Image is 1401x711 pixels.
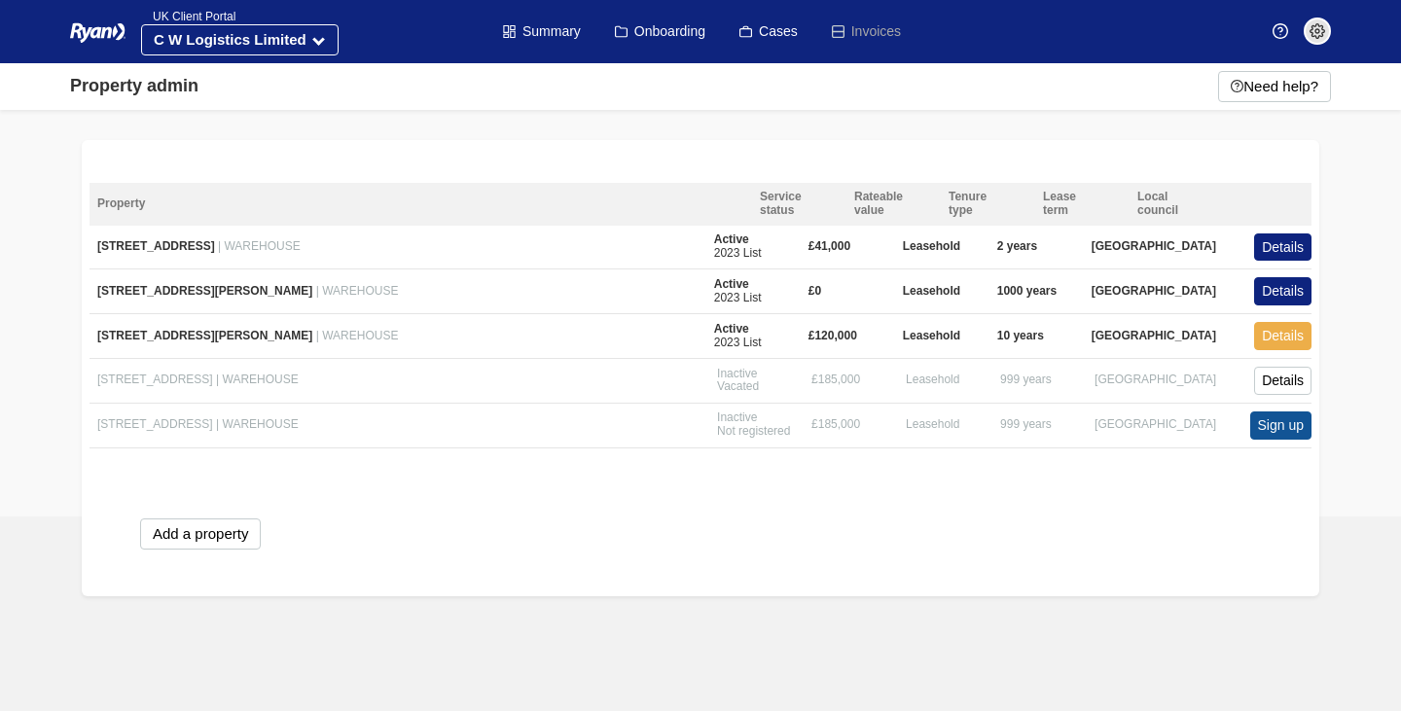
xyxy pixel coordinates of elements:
[1095,373,1216,387] span: [GEOGRAPHIC_DATA]
[846,191,941,218] div: Rateable value
[811,373,860,387] span: £185,000
[714,232,749,246] span: Active
[717,424,790,438] span: Not registered
[714,233,762,261] div: 2023 List
[808,330,857,343] span: £120,000
[97,329,312,342] span: [STREET_ADDRESS][PERSON_NAME]
[97,239,215,253] span: [STREET_ADDRESS]
[717,410,757,424] span: Inactive
[903,285,960,299] span: Leasehold
[903,240,960,254] span: Leasehold
[1000,373,1052,387] span: 999 years
[714,278,762,305] div: 2023 List
[140,518,261,550] button: Add a property
[997,240,1037,254] span: 2 years
[717,379,759,393] span: Vacated
[808,285,821,299] span: £0
[717,367,757,380] span: Inactive
[1092,285,1216,299] span: [GEOGRAPHIC_DATA]
[906,418,959,432] span: Leasehold
[1035,191,1130,218] div: Lease term
[141,24,339,55] button: C W Logistics Limited
[941,191,1035,218] div: Tenure type
[1092,240,1216,254] span: [GEOGRAPHIC_DATA]
[97,373,213,386] span: [STREET_ADDRESS]
[216,417,299,431] span: | WAREHOUSE
[70,73,198,99] div: Property admin
[903,330,960,343] span: Leasehold
[1310,23,1325,39] img: settings
[218,239,301,253] span: | WAREHOUSE
[714,323,762,350] div: 2023 List
[808,240,850,254] span: £41,000
[811,418,860,432] span: £185,000
[1250,411,1311,440] button: Sign up
[1095,418,1216,432] span: [GEOGRAPHIC_DATA]
[316,284,399,298] span: | WAREHOUSE
[714,322,749,336] span: Active
[1000,418,1052,432] span: 999 years
[1092,330,1216,343] span: [GEOGRAPHIC_DATA]
[752,191,846,218] div: Service status
[141,10,235,23] span: UK Client Portal
[1254,277,1311,305] button: Details
[216,373,299,386] span: | WAREHOUSE
[1254,322,1311,350] button: Details
[316,329,399,342] span: | WAREHOUSE
[97,417,213,431] span: [STREET_ADDRESS]
[906,373,959,387] span: Leasehold
[1273,23,1288,39] img: Help
[1130,191,1224,218] div: Local council
[714,277,749,291] span: Active
[1254,367,1311,395] button: Details
[997,285,1057,299] span: 1000 years
[1218,71,1331,102] button: Need help?
[1254,233,1311,262] button: Details
[154,31,306,48] strong: C W Logistics Limited
[97,284,312,298] span: [STREET_ADDRESS][PERSON_NAME]
[90,191,752,218] div: Property
[997,330,1044,343] span: 10 years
